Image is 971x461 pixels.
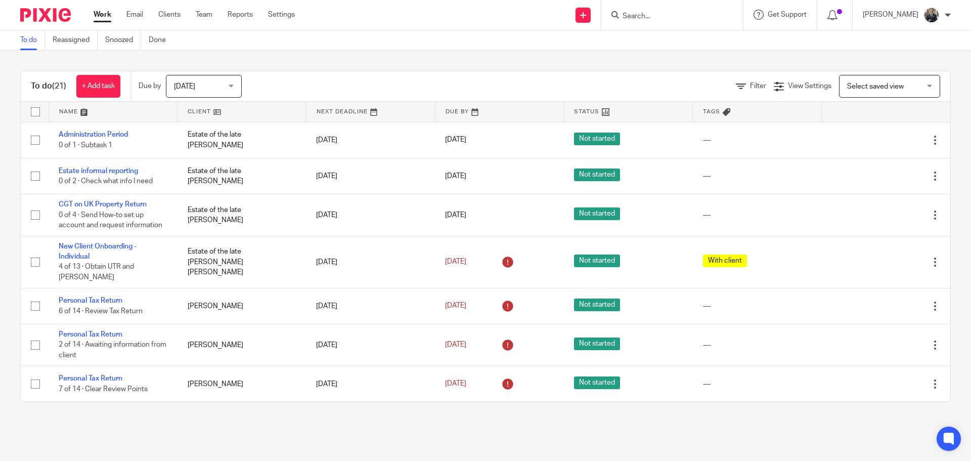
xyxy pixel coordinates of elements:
span: View Settings [788,82,831,90]
span: Tags [703,109,720,114]
span: [DATE] [445,137,466,144]
span: Not started [574,169,620,181]
a: Reports [228,10,253,20]
div: --- [703,135,812,145]
a: Done [149,30,173,50]
a: Administration Period [59,131,128,138]
div: --- [703,379,812,389]
a: Reassigned [53,30,98,50]
a: Team [196,10,212,20]
span: 0 of 2 · Check what info I need [59,178,153,185]
td: Estate of the late [PERSON_NAME] [178,122,306,158]
a: + Add task [76,75,120,98]
td: [DATE] [306,366,435,402]
span: 4 of 13 · Obtain UTR and [PERSON_NAME] [59,264,134,281]
td: [DATE] [306,288,435,324]
a: Email [126,10,143,20]
a: Work [94,10,111,20]
p: [PERSON_NAME] [863,10,918,20]
a: Snoozed [105,30,141,50]
h1: To do [31,81,66,92]
span: [DATE] [445,212,466,219]
td: [DATE] [306,158,435,194]
div: --- [703,301,812,311]
td: Estate of the late [PERSON_NAME] [178,194,306,236]
span: [DATE] [445,173,466,180]
span: 2 of 14 · Awaiting information from client [59,342,166,359]
a: Personal Tax Return [59,297,122,304]
span: Not started [574,207,620,220]
span: [DATE] [445,381,466,388]
a: Personal Tax Return [59,375,122,382]
td: [PERSON_NAME] [178,366,306,402]
img: Pixie [20,8,71,22]
td: [PERSON_NAME] [178,324,306,366]
span: With client [703,255,747,267]
a: Settings [268,10,295,20]
div: --- [703,171,812,181]
td: [DATE] [306,324,435,366]
span: Select saved view [847,83,904,90]
div: --- [703,340,812,350]
span: [DATE] [445,303,466,310]
a: Clients [158,10,181,20]
a: Personal Tax Return [59,331,122,338]
span: Not started [574,338,620,350]
span: 6 of 14 · Review Tax Return [59,308,143,315]
span: Not started [574,376,620,389]
span: Get Support [768,11,807,18]
td: Estate of the late [PERSON_NAME] [178,158,306,194]
td: [DATE] [306,122,435,158]
span: [DATE] [445,342,466,349]
span: 0 of 4 · Send How-to set up account and request information [59,212,162,229]
span: 0 of 1 · Subtask 1 [59,142,112,149]
span: Not started [574,299,620,311]
input: Search [622,12,713,21]
a: New Client Onboarding - Individual [59,243,137,260]
td: Estate of the late [PERSON_NAME] [PERSON_NAME] [178,236,306,288]
span: Not started [574,255,620,267]
div: --- [703,210,812,220]
a: To do [20,30,45,50]
img: Headshot.jpg [923,7,940,23]
span: 7 of 14 · Clear Review Points [59,386,148,393]
span: [DATE] [174,83,195,90]
span: Not started [574,133,620,145]
span: Filter [750,82,766,90]
td: [DATE] [306,236,435,288]
span: [DATE] [445,259,466,266]
a: Estate informal reporting [59,167,138,175]
a: CGT on UK Property Return [59,201,147,208]
p: Due by [139,81,161,91]
td: [PERSON_NAME] [178,288,306,324]
td: [DATE] [306,194,435,236]
span: (21) [52,82,66,90]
